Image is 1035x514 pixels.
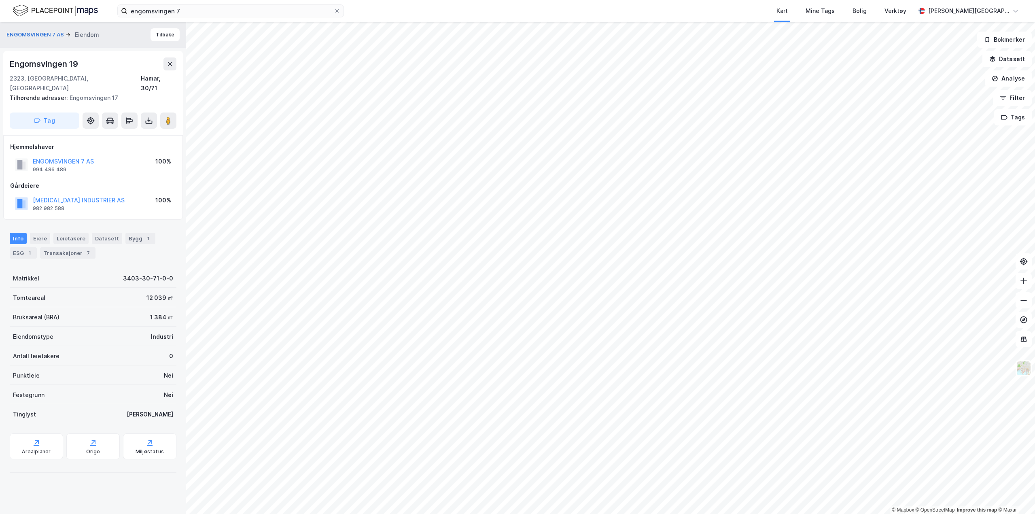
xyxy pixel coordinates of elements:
div: 994 486 489 [33,166,66,173]
div: 1 [144,234,152,242]
div: Mine Tags [806,6,835,16]
button: Bokmerker [977,32,1032,48]
button: Analyse [985,70,1032,87]
div: 2323, [GEOGRAPHIC_DATA], [GEOGRAPHIC_DATA] [10,74,141,93]
iframe: Chat Widget [995,475,1035,514]
div: Matrikkel [13,274,39,283]
div: Info [10,233,27,244]
div: Nei [164,371,173,380]
img: Z [1016,361,1031,376]
div: Engomsvingen 19 [10,57,80,70]
div: 100% [155,195,171,205]
div: Datasett [92,233,122,244]
button: Tags [994,109,1032,125]
div: Festegrunn [13,390,45,400]
div: Gårdeiere [10,181,176,191]
div: Transaksjoner [40,247,95,259]
div: 1 [25,249,34,257]
button: Tag [10,113,79,129]
div: Bolig [853,6,867,16]
div: 12 039 ㎡ [146,293,173,303]
div: Tinglyst [13,410,36,419]
div: Industri [151,332,173,342]
div: Bygg [125,233,155,244]
div: Hjemmelshaver [10,142,176,152]
div: Bruksareal (BRA) [13,312,59,322]
div: 982 982 588 [33,205,64,212]
div: Origo [86,448,100,455]
div: ESG [10,247,37,259]
div: Miljøstatus [136,448,164,455]
a: Improve this map [957,507,997,513]
div: Verktøy [884,6,906,16]
div: Hamar, 30/71 [141,74,176,93]
div: Punktleie [13,371,40,380]
div: 100% [155,157,171,166]
div: 1 384 ㎡ [150,312,173,322]
div: Arealplaner [22,448,51,455]
div: Eiere [30,233,50,244]
div: Nei [164,390,173,400]
div: [PERSON_NAME] [127,410,173,419]
div: Kart [776,6,788,16]
span: Tilhørende adresser: [10,94,70,101]
input: Søk på adresse, matrikkel, gårdeiere, leietakere eller personer [127,5,334,17]
button: Filter [993,90,1032,106]
a: OpenStreetMap [916,507,955,513]
div: [PERSON_NAME][GEOGRAPHIC_DATA] [928,6,1009,16]
div: 7 [84,249,92,257]
div: Leietakere [53,233,89,244]
div: Eiendomstype [13,332,53,342]
div: Engomsvingen 17 [10,93,170,103]
img: logo.f888ab2527a4732fd821a326f86c7f29.svg [13,4,98,18]
button: Datasett [982,51,1032,67]
div: 0 [169,351,173,361]
div: Tomteareal [13,293,45,303]
button: ENGOMSVINGEN 7 AS [6,31,66,39]
a: Mapbox [892,507,914,513]
div: 3403-30-71-0-0 [123,274,173,283]
div: Eiendom [75,30,99,40]
button: Tilbake [151,28,180,41]
div: Antall leietakere [13,351,59,361]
